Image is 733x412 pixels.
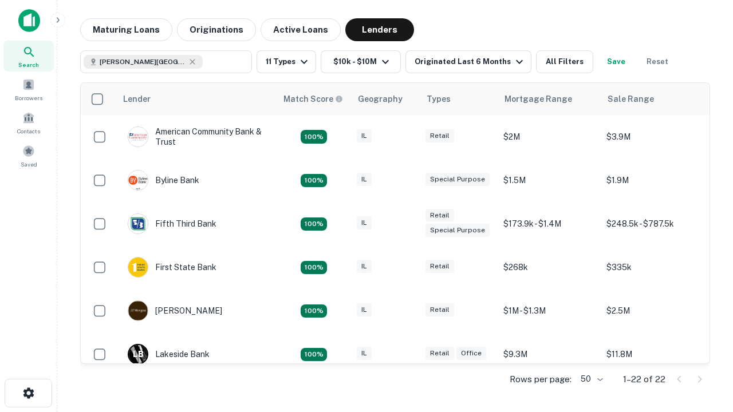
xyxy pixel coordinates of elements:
div: Retail [425,303,454,316]
img: capitalize-icon.png [18,9,40,32]
div: First State Bank [128,257,216,278]
th: Geography [351,83,420,115]
div: Matching Properties: 3, hasApolloMatch: undefined [301,348,327,362]
td: $2.5M [601,289,704,332]
div: IL [357,173,372,186]
div: Sale Range [608,92,654,106]
td: $248.5k - $787.5k [601,202,704,245]
td: $1.9M [601,159,704,202]
div: American Community Bank & Trust [128,126,265,147]
a: Search [3,41,54,72]
button: Lenders [345,18,414,41]
div: Retail [425,347,454,360]
div: Retail [425,129,454,142]
img: picture [128,214,148,233]
div: Special Purpose [425,224,490,237]
td: $2M [498,115,601,159]
div: Lender [123,92,151,106]
th: Lender [116,83,277,115]
button: Active Loans [261,18,341,41]
td: $11.8M [601,332,704,376]
div: [PERSON_NAME] [128,300,222,321]
button: Originations [177,18,256,41]
div: Lakeside Bank [128,344,210,365]
div: Mortgage Range [505,92,572,106]
img: picture [128,171,148,190]
div: Matching Properties: 2, hasApolloMatch: undefined [301,304,327,318]
h6: Match Score [283,93,341,105]
button: All Filters [536,50,593,73]
td: $335k [601,245,704,289]
button: Maturing Loans [80,18,172,41]
img: picture [128,257,148,277]
div: Matching Properties: 2, hasApolloMatch: undefined [301,261,327,275]
th: Sale Range [601,83,704,115]
th: Capitalize uses an advanced AI algorithm to match your search with the best lender. The match sco... [277,83,351,115]
p: L B [133,348,143,360]
span: Saved [21,160,37,169]
div: Geography [358,92,403,106]
div: 50 [576,371,605,387]
span: Borrowers [15,93,42,102]
td: $1M - $1.3M [498,289,601,332]
div: Matching Properties: 2, hasApolloMatch: undefined [301,174,327,188]
div: Special Purpose [425,173,490,186]
button: Save your search to get updates of matches that match your search criteria. [598,50,635,73]
a: Saved [3,140,54,171]
button: Originated Last 6 Months [405,50,531,73]
iframe: Chat Widget [676,320,733,375]
div: Retail [425,209,454,222]
p: Rows per page: [510,373,572,386]
div: IL [357,129,372,142]
div: Types [427,92,451,106]
div: Capitalize uses an advanced AI algorithm to match your search with the best lender. The match sco... [283,93,343,105]
div: Matching Properties: 2, hasApolloMatch: undefined [301,217,327,231]
div: IL [357,260,372,273]
img: picture [128,127,148,146]
span: [PERSON_NAME][GEOGRAPHIC_DATA], [GEOGRAPHIC_DATA] [100,57,186,67]
a: Contacts [3,107,54,138]
button: $10k - $10M [321,50,401,73]
td: $9.3M [498,332,601,376]
td: $268k [498,245,601,289]
div: Office [456,347,486,360]
a: Borrowers [3,74,54,105]
td: $173.9k - $1.4M [498,202,601,245]
img: picture [128,301,148,320]
td: $3.9M [601,115,704,159]
div: IL [357,216,372,229]
div: IL [357,347,372,360]
span: Contacts [17,126,40,136]
div: IL [357,303,372,316]
p: 1–22 of 22 [623,373,665,386]
div: Fifth Third Bank [128,213,216,234]
td: $1.5M [498,159,601,202]
div: Matching Properties: 2, hasApolloMatch: undefined [301,130,327,144]
th: Types [420,83,498,115]
div: Byline Bank [128,170,199,191]
span: Search [18,60,39,69]
button: Reset [639,50,676,73]
button: 11 Types [257,50,316,73]
div: Originated Last 6 Months [415,55,526,69]
div: Retail [425,260,454,273]
th: Mortgage Range [498,83,601,115]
